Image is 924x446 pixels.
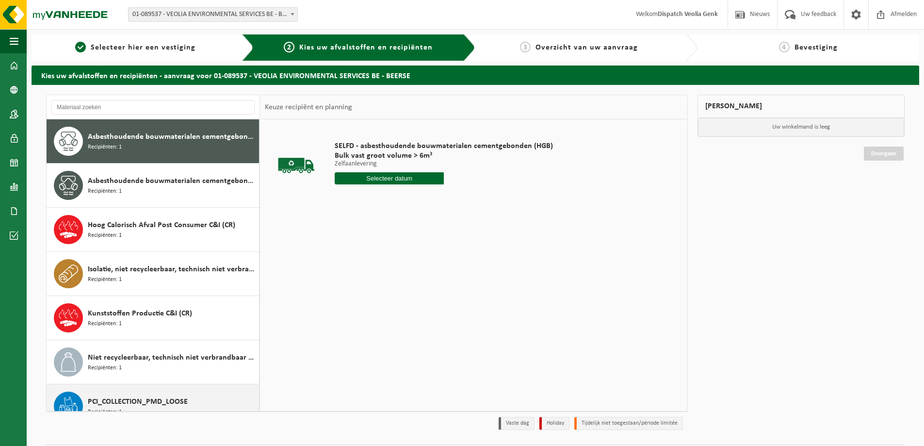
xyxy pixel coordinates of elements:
[697,95,905,118] div: [PERSON_NAME]
[520,42,531,52] span: 3
[36,42,234,53] a: 1Selecteer hier een vestiging
[260,95,357,119] div: Keuze recipiënt en planning
[88,396,188,408] span: PCI_COLLECTION_PMD_LOOSE
[88,308,192,319] span: Kunststoffen Productie C&I (CR)
[47,340,259,384] button: Niet recycleerbaar, technisch niet verbrandbaar afval (brandbaar) Recipiënten: 1
[88,187,122,196] span: Recipiënten: 1
[284,42,294,52] span: 2
[335,161,553,167] p: Zelfaanlevering
[88,143,122,152] span: Recipiënten: 1
[794,44,838,51] span: Bevestiging
[499,417,535,430] li: Vaste dag
[539,417,569,430] li: Holiday
[574,417,683,430] li: Tijdelijk niet toegestaan/période limitée
[779,42,790,52] span: 4
[75,42,86,52] span: 1
[864,147,904,161] a: Doorgaan
[129,8,297,21] span: 01-089537 - VEOLIA ENVIRONMENTAL SERVICES BE - BEERSE
[88,363,122,373] span: Recipiënten: 1
[88,231,122,240] span: Recipiënten: 1
[47,119,259,164] button: Asbesthoudende bouwmaterialen cementgebonden (hechtgebonden) Recipiënten: 1
[335,151,553,161] span: Bulk vast groot volume > 6m³
[335,141,553,151] span: SELFD - asbesthoudende bouwmaterialen cementgebonden (HGB)
[88,275,122,284] span: Recipiënten: 1
[335,172,444,184] input: Selecteer datum
[88,219,235,231] span: Hoog Calorisch Afval Post Consumer C&I (CR)
[88,131,257,143] span: Asbesthoudende bouwmaterialen cementgebonden (hechtgebonden)
[47,208,259,252] button: Hoog Calorisch Afval Post Consumer C&I (CR) Recipiënten: 1
[88,264,257,275] span: Isolatie, niet recycleerbaar, technisch niet verbrandbaar (brandbaar)
[47,252,259,296] button: Isolatie, niet recycleerbaar, technisch niet verbrandbaar (brandbaar) Recipiënten: 1
[47,296,259,340] button: Kunststoffen Productie C&I (CR) Recipiënten: 1
[299,44,433,51] span: Kies uw afvalstoffen en recipiënten
[88,352,257,363] span: Niet recycleerbaar, technisch niet verbrandbaar afval (brandbaar)
[698,118,905,136] p: Uw winkelmand is leeg
[88,319,122,329] span: Recipiënten: 1
[32,66,919,84] h2: Kies uw afvalstoffen en recipiënten - aanvraag voor 01-089537 - VEOLIA ENVIRONMENTAL SERVICES BE ...
[658,11,718,18] strong: Dispatch Veolia Genk
[91,44,195,51] span: Selecteer hier een vestiging
[88,175,257,187] span: Asbesthoudende bouwmaterialen cementgebonden met isolatie(hechtgebonden)
[47,164,259,208] button: Asbesthoudende bouwmaterialen cementgebonden met isolatie(hechtgebonden) Recipiënten: 1
[535,44,638,51] span: Overzicht van uw aanvraag
[47,384,259,429] button: PCI_COLLECTION_PMD_LOOSE Recipiënten: 1
[88,408,122,417] span: Recipiënten: 1
[51,100,255,115] input: Materiaal zoeken
[128,7,298,22] span: 01-089537 - VEOLIA ENVIRONMENTAL SERVICES BE - BEERSE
